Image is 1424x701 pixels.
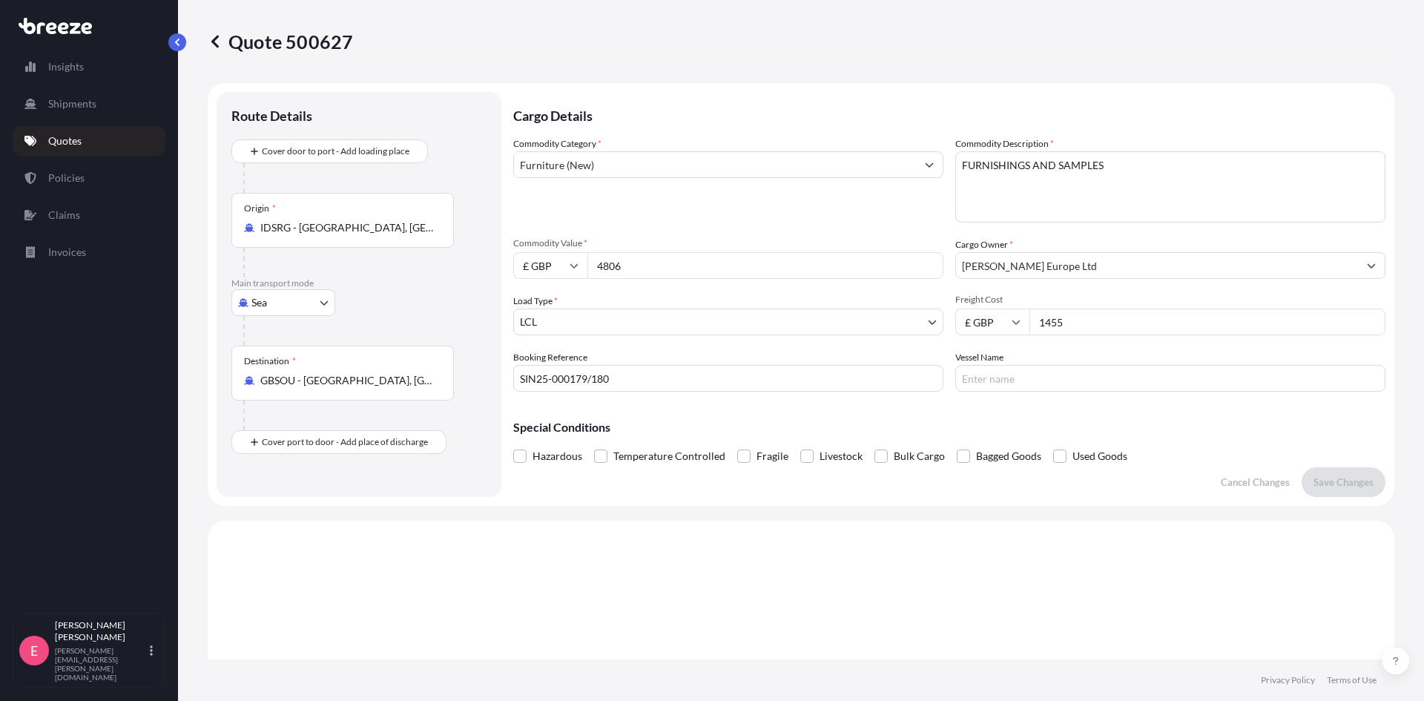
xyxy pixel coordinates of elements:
[976,445,1041,467] span: Bagged Goods
[955,365,1385,392] input: Enter name
[13,89,165,119] a: Shipments
[894,445,945,467] span: Bulk Cargo
[513,92,1385,136] p: Cargo Details
[1358,252,1385,279] button: Show suggestions
[513,136,601,151] label: Commodity Category
[231,289,335,316] button: Select transport
[955,294,1385,306] span: Freight Cost
[244,203,276,214] div: Origin
[1261,674,1315,686] a: Privacy Policy
[262,144,409,159] span: Cover door to port - Add loading place
[231,139,428,163] button: Cover door to port - Add loading place
[955,151,1385,223] textarea: FURNISHINGS AND SAMPLES
[262,435,428,450] span: Cover port to door - Add place of discharge
[613,445,725,467] span: Temperature Controlled
[955,350,1003,365] label: Vessel Name
[55,646,147,682] p: [PERSON_NAME][EMAIL_ADDRESS][PERSON_NAME][DOMAIN_NAME]
[30,643,38,658] span: E
[13,237,165,267] a: Invoices
[514,151,916,178] input: Select a commodity type
[1327,674,1377,686] a: Terms of Use
[13,163,165,193] a: Policies
[48,171,85,185] p: Policies
[955,136,1054,151] label: Commodity Description
[513,294,558,309] span: Load Type
[13,200,165,230] a: Claims
[513,350,587,365] label: Booking Reference
[956,252,1358,279] input: Full name
[251,295,267,310] span: Sea
[513,237,943,249] span: Commodity Value
[208,30,353,53] p: Quote 500627
[55,619,147,643] p: [PERSON_NAME] [PERSON_NAME]
[48,245,86,260] p: Invoices
[231,430,446,454] button: Cover port to door - Add place of discharge
[231,107,312,125] p: Route Details
[1302,467,1385,497] button: Save Changes
[513,421,1385,433] p: Special Conditions
[520,315,537,329] span: LCL
[1313,475,1374,490] p: Save Changes
[533,445,582,467] span: Hazardous
[231,277,487,289] p: Main transport mode
[1221,475,1290,490] p: Cancel Changes
[587,252,943,279] input: Type amount
[916,151,943,178] button: Show suggestions
[13,52,165,82] a: Insights
[1072,445,1127,467] span: Used Goods
[244,355,296,367] div: Destination
[260,373,435,388] input: Destination
[756,445,788,467] span: Fragile
[48,208,80,223] p: Claims
[48,96,96,111] p: Shipments
[1029,309,1385,335] input: Enter amount
[48,59,84,74] p: Insights
[1209,467,1302,497] button: Cancel Changes
[260,220,435,235] input: Origin
[513,309,943,335] button: LCL
[513,365,943,392] input: Your internal reference
[48,134,82,148] p: Quotes
[955,237,1013,252] label: Cargo Owner
[820,445,863,467] span: Livestock
[13,126,165,156] a: Quotes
